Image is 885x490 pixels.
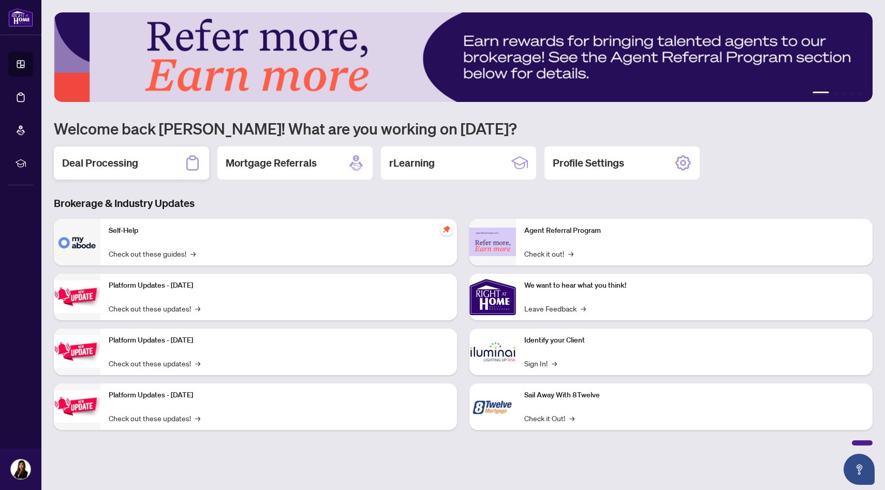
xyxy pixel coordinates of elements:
[524,358,557,369] a: Sign In!→
[842,92,846,96] button: 3
[813,92,829,96] button: 1
[833,92,837,96] button: 2
[568,248,573,259] span: →
[553,156,624,170] h2: Profile Settings
[54,12,873,102] img: Slide 0
[469,329,516,375] img: Identify your Client
[109,280,449,291] p: Platform Updates - [DATE]
[569,412,574,424] span: →
[109,335,449,346] p: Platform Updates - [DATE]
[54,335,100,368] img: Platform Updates - July 8, 2025
[524,225,864,236] p: Agent Referral Program
[389,156,435,170] h2: rLearning
[195,303,200,314] span: →
[54,219,100,265] img: Self-Help
[109,390,449,401] p: Platform Updates - [DATE]
[109,225,449,236] p: Self-Help
[850,92,854,96] button: 4
[109,303,200,314] a: Check out these updates!→
[858,92,862,96] button: 5
[226,156,317,170] h2: Mortgage Referrals
[62,156,138,170] h2: Deal Processing
[195,358,200,369] span: →
[524,335,864,346] p: Identify your Client
[524,280,864,291] p: We want to hear what you think!
[524,390,864,401] p: Sail Away With 8Twelve
[195,412,200,424] span: →
[581,303,586,314] span: →
[524,248,573,259] a: Check it out!→
[524,412,574,424] a: Check it Out!→
[524,303,586,314] a: Leave Feedback→
[54,390,100,423] img: Platform Updates - June 23, 2025
[109,358,200,369] a: Check out these updates!→
[54,280,100,313] img: Platform Updates - July 21, 2025
[440,223,453,235] span: pushpin
[469,383,516,430] img: Sail Away With 8Twelve
[8,8,33,27] img: logo
[109,412,200,424] a: Check out these updates!→
[844,454,875,485] button: Open asap
[54,118,873,138] h1: Welcome back [PERSON_NAME]! What are you working on [DATE]?
[109,248,196,259] a: Check out these guides!→
[54,196,873,211] h3: Brokerage & Industry Updates
[190,248,196,259] span: →
[11,459,31,479] img: Profile Icon
[469,228,516,256] img: Agent Referral Program
[552,358,557,369] span: →
[469,274,516,320] img: We want to hear what you think!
